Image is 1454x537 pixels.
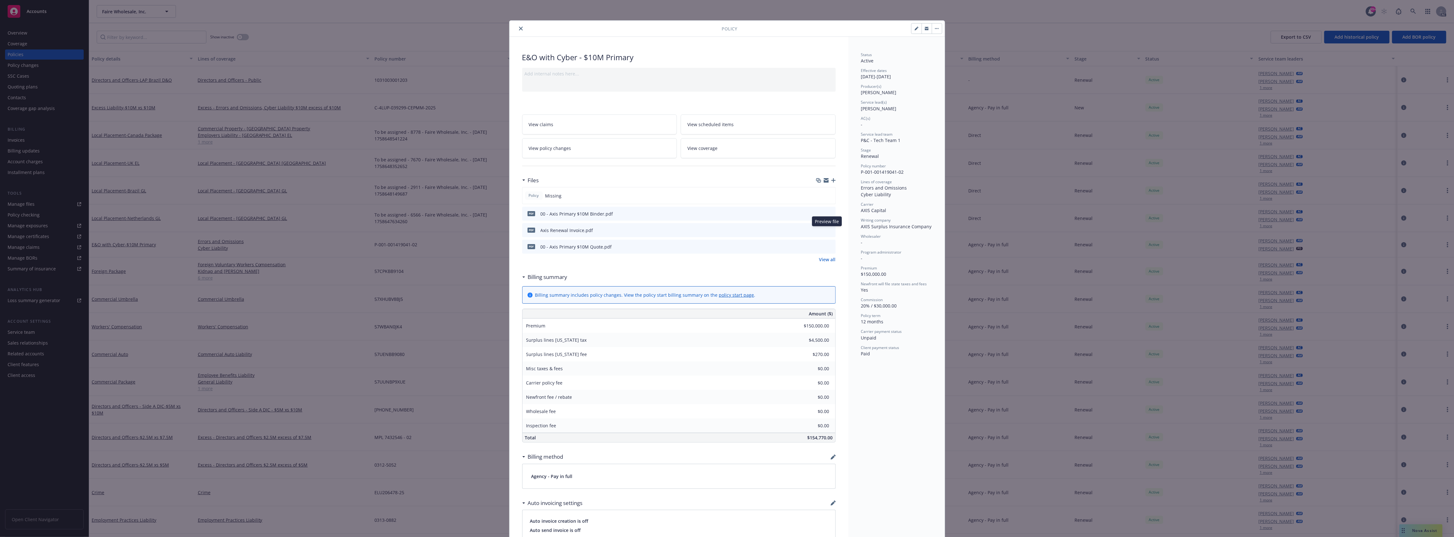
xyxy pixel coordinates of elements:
[861,351,870,357] span: Paid
[861,281,927,287] span: Newfront will file state taxes and fees
[861,207,886,213] span: AXIS Capital
[861,68,932,80] div: [DATE] - [DATE]
[861,132,893,137] span: Service lead team
[817,243,822,250] button: download file
[861,100,887,105] span: Service lead(s)
[861,265,877,271] span: Premium
[530,518,828,524] span: Auto invoice creation is off
[861,249,902,255] span: Program administrator
[522,114,677,134] a: View claims
[687,121,734,128] span: View scheduled items
[529,121,554,128] span: View claims
[541,243,612,250] div: 00 - Axis Primary $10M Quote.pdf
[861,52,872,57] span: Status
[828,210,833,217] button: preview file
[528,193,540,198] span: Policy
[687,145,717,152] span: View coverage
[528,211,535,216] span: pdf
[528,499,583,507] h3: Auto invoicing settings
[809,310,833,317] span: Amount ($)
[861,234,881,239] span: Wholesaler
[861,319,884,325] span: 12 months
[808,435,833,441] span: $154,770.00
[861,179,892,184] span: Lines of coverage
[528,244,535,249] span: pdf
[861,121,863,127] span: -
[861,191,932,198] div: Cyber Liability
[861,116,871,121] span: AC(s)
[528,176,539,184] h3: Files
[535,292,756,298] div: Billing summary includes policy changes. View the policy start billing summary on the .
[525,435,536,441] span: Total
[817,210,822,217] button: download file
[792,378,833,388] input: 0.00
[526,380,563,386] span: Carrier policy fee
[529,145,571,152] span: View policy changes
[522,453,563,461] div: Billing method
[861,255,863,261] span: -
[522,176,539,184] div: Files
[812,217,842,226] div: Preview file
[861,303,897,309] span: 20% / $30,000.00
[817,227,822,234] button: download file
[861,84,882,89] span: Producer(s)
[861,147,871,153] span: Stage
[517,25,525,32] button: close
[792,421,833,430] input: 0.00
[861,68,887,73] span: Effective dates
[861,329,902,334] span: Carrier payment status
[526,366,563,372] span: Misc taxes & fees
[792,350,833,359] input: 0.00
[722,25,737,32] span: Policy
[861,184,932,191] div: Errors and Omissions
[861,58,874,64] span: Active
[526,408,556,414] span: Wholesale fee
[545,192,562,199] span: Missing
[861,345,899,350] span: Client payment status
[541,210,613,217] div: 00 - Axis Primary $10M Binder.pdf
[861,89,897,95] span: [PERSON_NAME]
[522,138,677,158] a: View policy changes
[526,323,546,329] span: Premium
[861,313,881,318] span: Policy term
[522,273,568,281] div: Billing summary
[526,351,587,357] span: Surplus lines [US_STATE] fee
[526,337,587,343] span: Surplus lines [US_STATE] tax
[523,464,835,488] div: Agency - Pay in full
[541,227,593,234] div: Axis Renewal Invoice.pdf
[828,227,833,234] button: preview file
[792,364,833,373] input: 0.00
[861,239,863,245] span: -
[861,297,883,302] span: Commission
[861,169,904,175] span: P-001-001419041-02
[861,223,932,230] span: AXIS Surplus Insurance Company
[530,527,828,534] span: Auto send invoice is off
[522,52,836,63] div: E&O with Cyber - $10M Primary
[719,292,754,298] a: policy start page
[681,114,836,134] a: View scheduled items
[861,287,868,293] span: Yes
[828,243,833,250] button: preview file
[681,138,836,158] a: View coverage
[526,423,556,429] span: Inspection fee
[861,271,886,277] span: $150,000.00
[792,335,833,345] input: 0.00
[861,153,879,159] span: Renewal
[792,392,833,402] input: 0.00
[526,394,572,400] span: Newfront fee / rebate
[819,256,836,263] a: View all
[525,70,833,77] div: Add internal notes here...
[861,163,886,169] span: Policy number
[861,202,874,207] span: Carrier
[522,499,583,507] div: Auto invoicing settings
[528,453,563,461] h3: Billing method
[861,137,901,143] span: P&C - Tech Team 1
[792,321,833,331] input: 0.00
[528,228,535,232] span: pdf
[792,407,833,416] input: 0.00
[861,106,897,112] span: [PERSON_NAME]
[528,273,568,281] h3: Billing summary
[861,217,891,223] span: Writing company
[861,335,877,341] span: Unpaid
